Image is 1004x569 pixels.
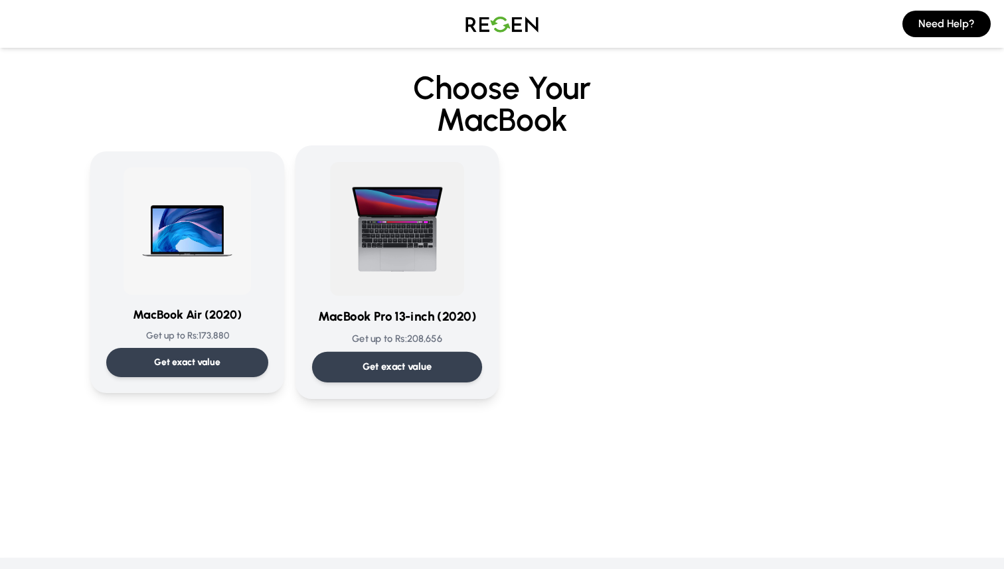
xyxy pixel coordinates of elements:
p: Get exact value [363,360,432,374]
p: Get up to Rs: 173,880 [106,329,268,343]
p: Get exact value [154,356,220,369]
img: MacBook Pro 13-inch (2020) [330,162,464,296]
img: MacBook Air (2020) [124,167,251,295]
p: Get up to Rs: 208,656 [312,332,482,346]
h3: MacBook Air (2020) [106,305,268,324]
button: Need Help? [902,11,991,37]
img: Logo [456,5,548,42]
span: Choose Your [413,68,591,107]
span: MacBook [90,104,914,135]
h3: MacBook Pro 13-inch (2020) [312,307,482,327]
